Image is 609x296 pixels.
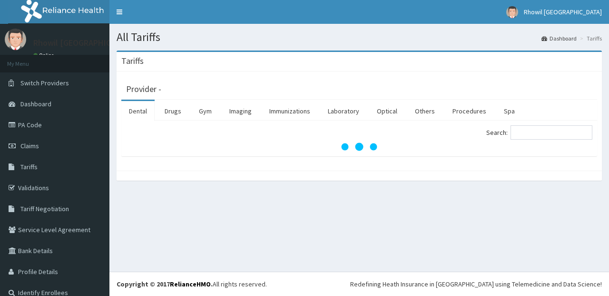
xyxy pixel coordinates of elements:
[320,101,367,121] a: Laboratory
[191,101,219,121] a: Gym
[20,163,38,171] span: Tariffs
[486,125,592,140] label: Search:
[511,125,592,140] input: Search:
[445,101,494,121] a: Procedures
[222,101,259,121] a: Imaging
[170,280,211,288] a: RelianceHMO
[33,39,138,47] p: Rhowil [GEOGRAPHIC_DATA]
[262,101,318,121] a: Immunizations
[121,101,155,121] a: Dental
[350,279,602,289] div: Redefining Heath Insurance in [GEOGRAPHIC_DATA] using Telemedicine and Data Science!
[117,280,213,288] strong: Copyright © 2017 .
[506,6,518,18] img: User Image
[157,101,189,121] a: Drugs
[340,128,378,166] svg: audio-loading
[541,34,577,42] a: Dashboard
[126,85,161,93] h3: Provider -
[117,31,602,43] h1: All Tariffs
[20,142,39,150] span: Claims
[407,101,442,121] a: Others
[33,52,56,59] a: Online
[578,34,602,42] li: Tariffs
[496,101,522,121] a: Spa
[20,100,51,108] span: Dashboard
[20,79,69,87] span: Switch Providers
[369,101,405,121] a: Optical
[109,272,609,296] footer: All rights reserved.
[20,204,69,213] span: Tariff Negotiation
[524,8,602,16] span: Rhowil [GEOGRAPHIC_DATA]
[121,57,144,65] h3: Tariffs
[5,29,26,50] img: User Image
